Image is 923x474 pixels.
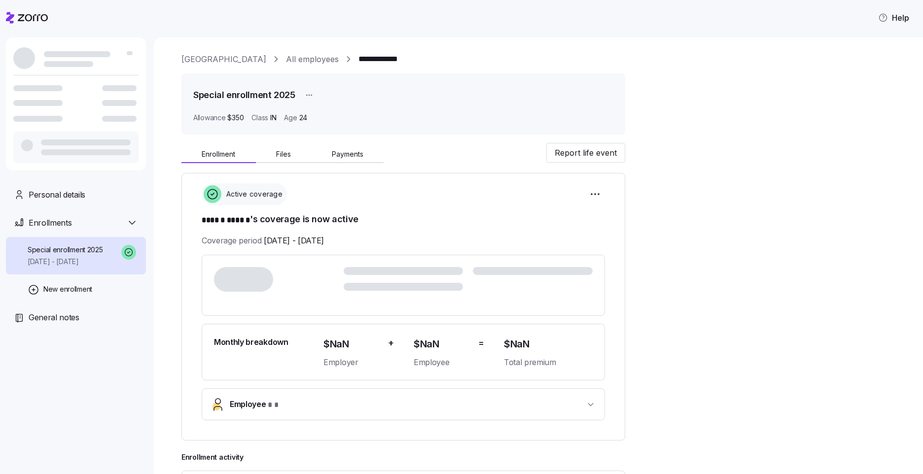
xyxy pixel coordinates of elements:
[504,356,593,369] span: Total premium
[276,151,291,158] span: Files
[878,12,909,24] span: Help
[286,53,339,66] a: All employees
[202,151,235,158] span: Enrollment
[28,257,103,267] span: [DATE] - [DATE]
[29,189,85,201] span: Personal details
[299,113,307,123] span: 24
[202,213,605,227] h1: 's coverage is now active
[504,336,593,352] span: $NaN
[28,245,103,255] span: Special enrollment 2025
[227,113,244,123] span: $350
[193,113,225,123] span: Allowance
[870,8,917,28] button: Help
[193,89,295,101] h1: Special enrollment 2025
[181,53,266,66] a: [GEOGRAPHIC_DATA]
[43,284,92,294] span: New enrollment
[223,189,283,199] span: Active coverage
[323,336,380,352] span: $NaN
[414,336,470,352] span: $NaN
[555,147,617,159] span: Report life event
[214,336,288,348] span: Monthly breakdown
[202,389,604,420] button: Employee* *
[270,113,276,123] span: IN
[230,398,279,411] span: Employee
[388,336,394,350] span: +
[29,217,71,229] span: Enrollments
[332,151,363,158] span: Payments
[414,356,470,369] span: Employee
[181,452,625,462] span: Enrollment activity
[251,113,268,123] span: Class
[284,113,297,123] span: Age
[546,143,625,163] button: Report life event
[478,336,484,350] span: =
[323,356,380,369] span: Employer
[264,235,324,247] span: [DATE] - [DATE]
[29,311,79,324] span: General notes
[202,235,324,247] span: Coverage period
